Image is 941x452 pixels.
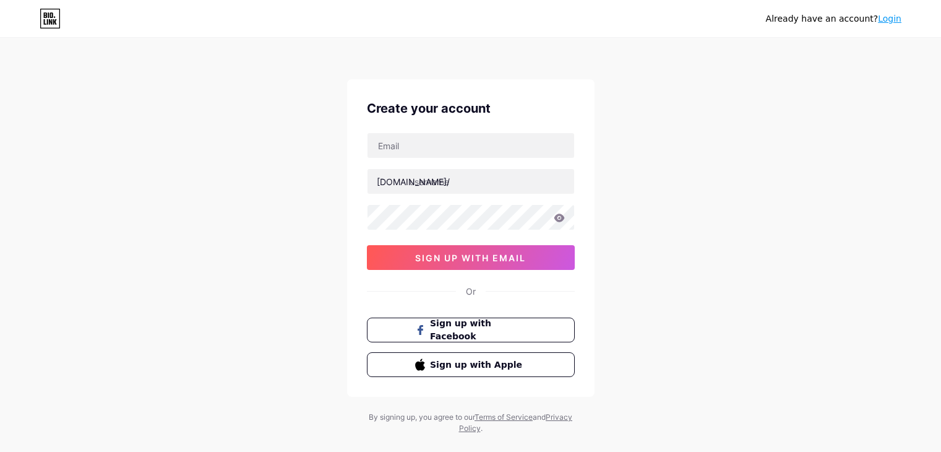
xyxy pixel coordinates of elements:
button: sign up with email [367,245,575,270]
div: Or [466,285,476,298]
a: Login [878,14,901,24]
div: Create your account [367,99,575,118]
input: username [367,169,574,194]
div: Already have an account? [766,12,901,25]
button: Sign up with Apple [367,352,575,377]
span: Sign up with Apple [430,359,526,372]
div: [DOMAIN_NAME]/ [377,175,450,188]
a: Terms of Service [475,412,533,422]
input: Email [367,133,574,158]
button: Sign up with Facebook [367,318,575,342]
span: sign up with email [415,253,526,263]
span: Sign up with Facebook [430,317,526,343]
div: By signing up, you agree to our and . [366,412,576,434]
